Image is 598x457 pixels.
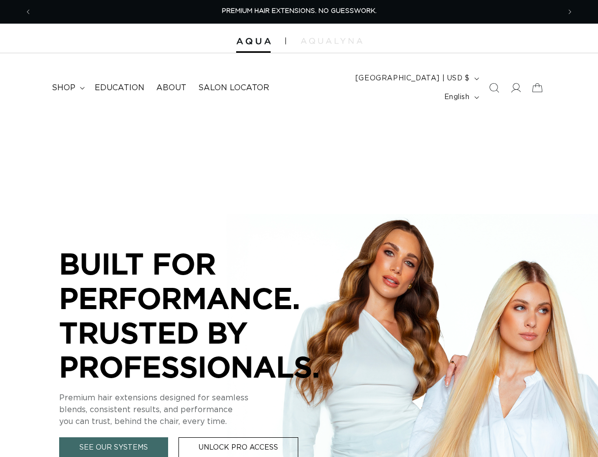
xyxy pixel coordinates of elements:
[198,83,269,93] span: Salon Locator
[301,38,362,44] img: aqualyna.com
[150,77,192,99] a: About
[444,92,470,103] span: English
[559,2,581,21] button: Next announcement
[350,69,483,88] button: [GEOGRAPHIC_DATA] | USD $
[222,8,377,14] span: PREMIUM HAIR EXTENSIONS. NO GUESSWORK.
[483,77,505,99] summary: Search
[355,73,470,84] span: [GEOGRAPHIC_DATA] | USD $
[89,77,150,99] a: Education
[46,77,89,99] summary: shop
[52,83,75,93] span: shop
[17,2,39,21] button: Previous announcement
[156,83,186,93] span: About
[192,77,275,99] a: Salon Locator
[95,83,144,93] span: Education
[236,38,271,45] img: Aqua Hair Extensions
[59,392,355,427] p: Premium hair extensions designed for seamless blends, consistent results, and performance you can...
[59,246,355,384] p: BUILT FOR PERFORMANCE. TRUSTED BY PROFESSIONALS.
[438,88,483,106] button: English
